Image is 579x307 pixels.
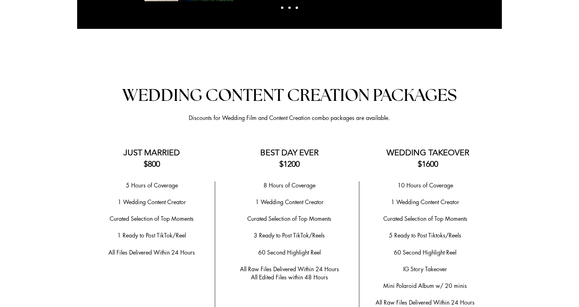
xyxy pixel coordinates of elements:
[189,114,390,122] span: Discounts for Wedding Film and Content Creation combo packages are available.
[108,248,195,256] span: All Files Delivered Within 24 Hours
[118,198,186,206] span: 1 Wedding Content Creator
[383,282,467,290] span: Mini Polaroid Album w/ 20 minis
[110,215,194,222] span: ​Curated Selection of Top Moments
[260,148,319,169] span: BEST DAY EVER $1200
[403,265,447,273] span: IG Story Takeover
[296,7,298,9] a: Copy of Copy of Slide 1
[255,198,324,206] span: 1 Wedding Content Creator
[251,273,328,281] span: All Edited Files within 48 Hours
[398,181,453,189] span: 10 Hours of Coverage
[123,148,180,157] span: JUST MARRIED
[247,215,331,222] span: ​Curated Selection of Top Moments
[394,248,456,256] span: 60 Second Highlight Reel
[383,215,467,222] span: Curated Selection of Top Moments
[264,181,315,189] span: 8 Hours of Coverage
[391,198,459,206] span: 1 Wedding Content Creator
[389,231,461,239] span: 5 Ready to Post Tiktoks/Reels
[126,181,178,189] span: 5 Hours of Coverage
[279,7,300,9] nav: Slides
[376,298,475,306] span: All Raw Files Delivered Within 24 Hours
[254,231,325,239] span: 3 Ready to Post TikTok/Reels
[281,7,283,9] a: Slide 1
[122,87,457,104] span: WEDDING CONTENT CREATION PACKAGES
[258,248,321,256] span: 60 Second Highlight Reel
[117,231,186,239] span: 1 Ready to Post TikTok/Reel
[387,148,469,169] span: WEDDING TAKEOVER $1600
[288,7,291,9] a: Copy of Slide 1
[144,159,160,169] span: $800
[240,265,339,273] span: All Raw Files Delivered Within 24 Hours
